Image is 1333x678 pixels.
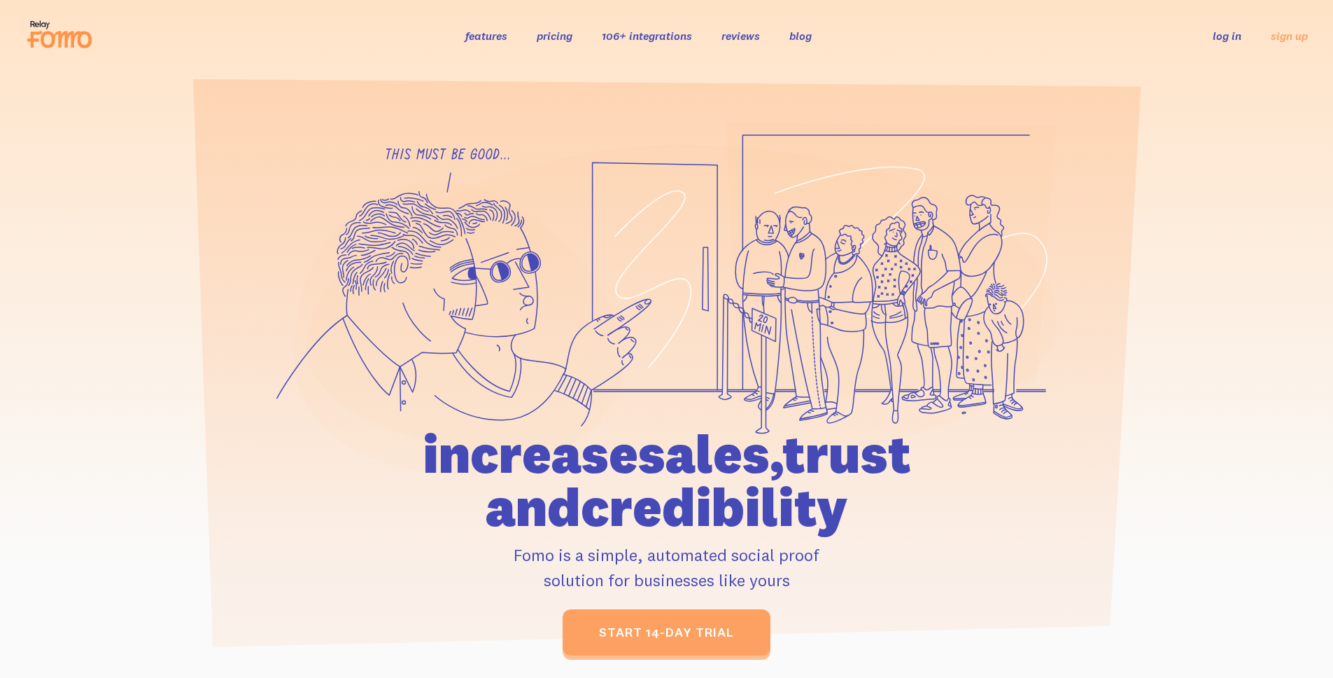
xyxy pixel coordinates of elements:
a: reviews [721,29,760,43]
a: sign up [1271,29,1308,43]
h1: increase sales, trust and credibility [343,427,991,534]
a: pricing [537,29,572,43]
a: start 14-day trial [563,609,770,656]
p: Fomo is a simple, automated social proof solution for businesses like yours [343,542,991,593]
a: log in [1213,29,1241,43]
a: blog [789,29,812,43]
a: 106+ integrations [602,29,692,43]
a: features [465,29,507,43]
